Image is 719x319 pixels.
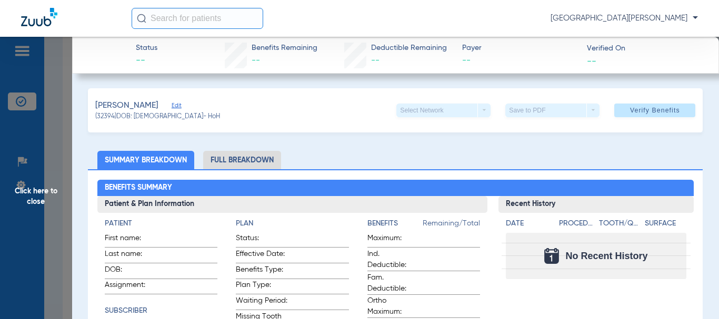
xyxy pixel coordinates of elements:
span: Ind. Deductible: [367,249,419,271]
span: Verified On [587,43,702,54]
h4: Surface [645,218,686,229]
h2: Benefits Summary [97,180,694,197]
span: -- [371,56,380,65]
span: (32394) DOB: [DEMOGRAPHIC_DATA] - HoH [95,112,220,122]
app-breakdown-title: Surface [645,218,686,233]
span: First name: [105,233,156,247]
button: Verify Benefits [614,104,695,117]
h4: Date [506,218,550,229]
app-breakdown-title: Procedure [559,218,595,233]
span: Status: [236,233,287,247]
h4: Benefits [367,218,423,229]
app-breakdown-title: Benefits [367,218,423,233]
span: Plan Type: [236,280,287,294]
span: Remaining/Total [423,218,480,233]
span: Payer [462,43,577,54]
span: Ortho Maximum: [367,295,419,317]
app-breakdown-title: Date [506,218,550,233]
li: Summary Breakdown [97,151,194,169]
span: Deductible Remaining [371,43,447,54]
span: Fam. Deductible: [367,272,419,294]
h3: Patient & Plan Information [97,196,487,213]
span: DOB: [105,264,156,279]
h3: Recent History [498,196,694,213]
span: Last name: [105,249,156,263]
h4: Subscriber [105,305,217,316]
span: No Recent History [565,251,647,261]
span: -- [462,54,577,67]
h4: Procedure [559,218,595,229]
span: -- [136,54,157,67]
h4: Patient [105,218,217,229]
span: Benefits Remaining [252,43,317,54]
span: Verify Benefits [630,106,680,115]
input: Search for patients [132,8,263,29]
span: Benefits Type: [236,264,287,279]
span: Edit [172,102,181,112]
span: Maximum: [367,233,419,247]
img: Search Icon [137,14,146,23]
span: [PERSON_NAME] [95,99,158,112]
li: Full Breakdown [203,151,281,169]
h4: Plan [236,218,348,229]
span: Status [136,43,157,54]
h4: Tooth/Quad [599,218,641,229]
span: Effective Date: [236,249,287,263]
span: Waiting Period: [236,295,287,310]
img: Calendar [544,248,559,264]
span: -- [252,56,260,65]
span: [GEOGRAPHIC_DATA][PERSON_NAME] [551,13,698,24]
span: -- [587,55,596,66]
iframe: Chat Widget [666,269,719,319]
span: Assignment: [105,280,156,294]
img: Zuub Logo [21,8,57,26]
app-breakdown-title: Tooth/Quad [599,218,641,233]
